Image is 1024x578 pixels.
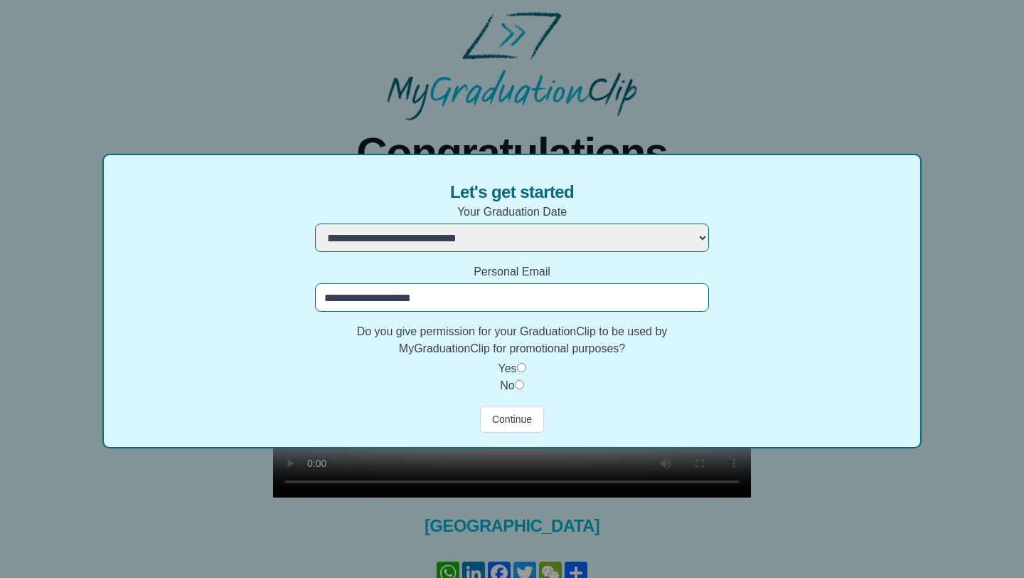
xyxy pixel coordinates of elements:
label: Do you give permission for your GraduationClip to be used by MyGraduationClip for promotional pur... [315,323,709,357]
label: Your Graduation Date [315,204,709,221]
label: No [500,379,514,392]
label: Yes [498,362,516,374]
span: Let's get started [450,181,574,204]
label: Personal Email [315,263,709,280]
button: Continue [480,406,544,433]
